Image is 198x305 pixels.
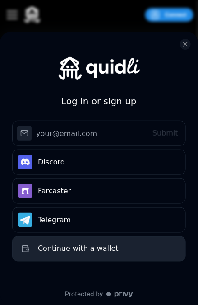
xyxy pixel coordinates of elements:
button: Farcaster [12,178,186,204]
img: Quidli logo [59,57,140,80]
button: Telegram [12,207,186,233]
button: Submit [145,122,186,145]
span: Submit [152,129,178,137]
button: Continue with a wallet [12,236,186,262]
div: Continue with a wallet [38,244,180,254]
h3: Log in or sign up [61,94,137,108]
button: Discord [12,150,186,175]
input: Submit [12,121,186,146]
button: close modal [180,39,191,50]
